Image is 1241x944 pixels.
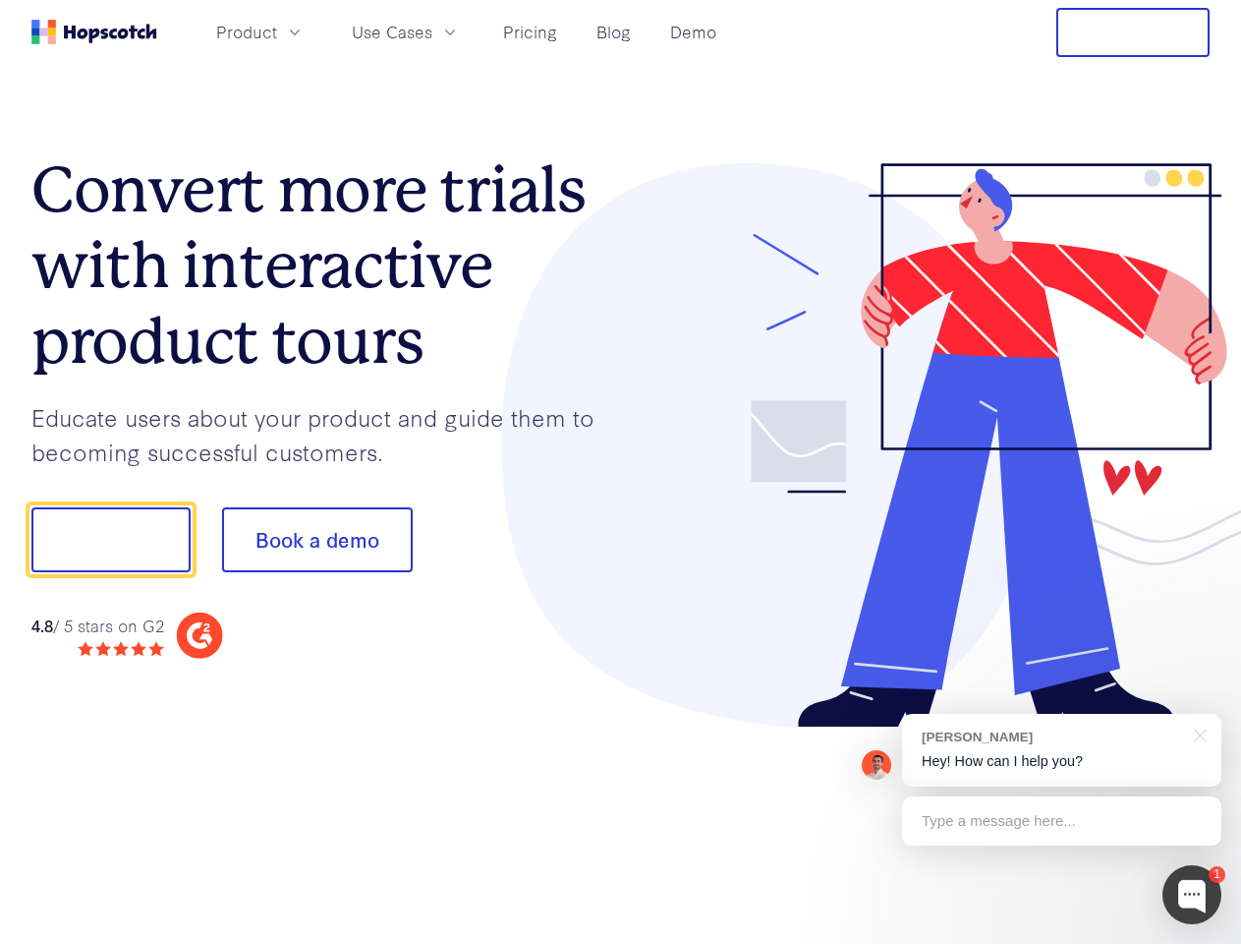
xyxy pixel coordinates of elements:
div: [PERSON_NAME] [922,728,1182,746]
button: Book a demo [222,507,413,572]
button: Show me! [31,507,191,572]
a: Demo [662,16,724,48]
button: Product [204,16,316,48]
strong: 4.8 [31,614,53,636]
span: Use Cases [352,20,432,44]
div: 1 [1209,866,1225,883]
h1: Convert more trials with interactive product tours [31,152,621,379]
button: Free Trial [1056,8,1210,57]
a: Home [31,20,157,44]
button: Use Cases [340,16,472,48]
img: Mark Spera [862,750,891,780]
div: Type a message here... [902,796,1221,846]
a: Pricing [495,16,565,48]
a: Blog [589,16,639,48]
span: Product [216,20,277,44]
div: / 5 stars on G2 [31,614,164,638]
p: Hey! How can I help you? [922,751,1202,772]
p: Educate users about your product and guide them to becoming successful customers. [31,400,621,468]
